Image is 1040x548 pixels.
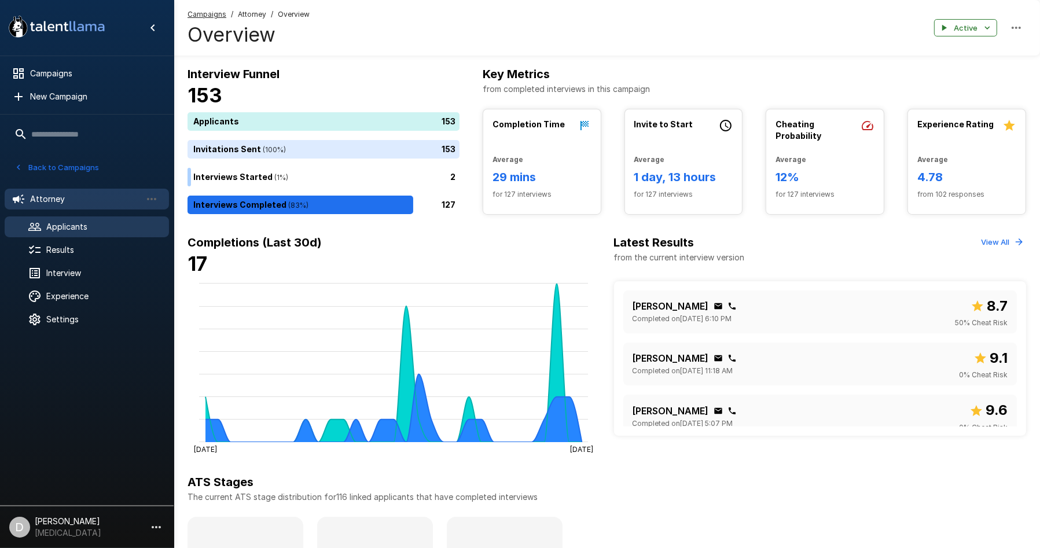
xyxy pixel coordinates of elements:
span: Completed on [DATE] 11:18 AM [633,365,733,377]
span: Completed on [DATE] 6:10 PM [633,313,732,325]
p: 153 [442,144,455,156]
h6: 1 day, 13 hours [634,168,733,186]
b: 17 [188,252,207,275]
span: Attorney [238,9,266,20]
b: Average [917,155,948,164]
b: Interview Funnel [188,67,280,81]
b: Completions (Last 30d) [188,236,322,249]
span: Overall score out of 10 [973,347,1008,369]
span: from 102 responses [917,189,1016,200]
span: Completed on [DATE] 5:07 PM [633,418,733,429]
button: View All [978,233,1026,251]
span: Overall score out of 10 [969,399,1008,421]
div: Click to copy [714,406,723,415]
b: Key Metrics [483,67,550,81]
h4: Overview [188,23,310,47]
p: 153 [442,116,455,128]
div: Click to copy [714,354,723,363]
p: [PERSON_NAME] [633,404,709,418]
span: Overall score out of 10 [971,295,1008,317]
div: Click to copy [714,301,723,311]
b: 153 [188,83,222,107]
span: for 127 interviews [634,189,733,200]
span: Overview [278,9,310,20]
span: 50 % Cheat Risk [955,317,1008,329]
span: for 127 interviews [776,189,874,200]
span: / [271,9,273,20]
b: Average [634,155,665,164]
p: 127 [442,199,455,211]
div: Click to copy [727,301,737,311]
b: Cheating Probability [776,119,821,141]
span: / [231,9,233,20]
b: Experience Rating [917,119,994,129]
b: Invite to Start [634,119,693,129]
h6: 29 mins [493,168,591,186]
u: Campaigns [188,10,226,19]
tspan: [DATE] [194,444,217,453]
b: Average [493,155,523,164]
button: Active [934,19,997,37]
p: The current ATS stage distribution for 116 linked applicants that have completed interviews [188,491,1026,503]
span: for 127 interviews [493,189,591,200]
tspan: [DATE] [570,444,593,453]
span: 0 % Cheat Risk [959,369,1008,381]
b: Completion Time [493,119,565,129]
p: [PERSON_NAME] [633,351,709,365]
p: from completed interviews in this campaign [483,83,1026,95]
b: ATS Stages [188,475,253,489]
b: Average [776,155,806,164]
div: Click to copy [727,406,737,415]
h6: 4.78 [917,168,1016,186]
b: 9.1 [990,350,1008,366]
b: 8.7 [987,297,1008,314]
p: [PERSON_NAME] [633,299,709,313]
p: 2 [450,171,455,183]
div: Click to copy [727,354,737,363]
span: 0 % Cheat Risk [959,422,1008,433]
b: Latest Results [614,236,694,249]
p: from the current interview version [614,252,745,263]
b: 9.6 [986,402,1008,418]
h6: 12% [776,168,874,186]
